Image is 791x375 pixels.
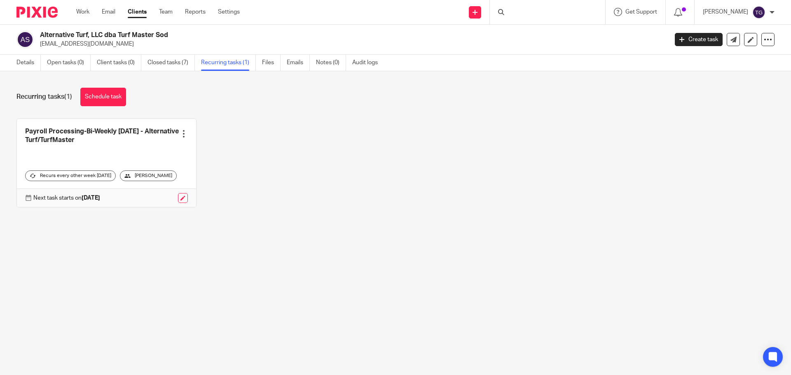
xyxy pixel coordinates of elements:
div: [PERSON_NAME] [120,170,177,181]
a: Client tasks (0) [97,55,141,71]
a: Reports [185,8,206,16]
a: Work [76,8,89,16]
a: Emails [287,55,310,71]
a: Create task [675,33,723,46]
a: Team [159,8,173,16]
img: Pixie [16,7,58,18]
a: Audit logs [352,55,384,71]
a: Closed tasks (7) [147,55,195,71]
p: [PERSON_NAME] [703,8,748,16]
img: svg%3E [16,31,34,48]
a: Details [16,55,41,71]
p: Next task starts on [33,194,100,202]
a: Schedule task [80,88,126,106]
strong: [DATE] [82,195,100,201]
p: [EMAIL_ADDRESS][DOMAIN_NAME] [40,40,662,48]
a: Email [102,8,115,16]
a: Open tasks (0) [47,55,91,71]
a: Settings [218,8,240,16]
span: (1) [64,93,72,100]
h1: Recurring tasks [16,93,72,101]
span: Get Support [625,9,657,15]
a: Recurring tasks (1) [201,55,256,71]
div: Recurs every other week [DATE] [25,170,116,181]
a: Notes (0) [316,55,346,71]
img: svg%3E [752,6,765,19]
a: Files [262,55,281,71]
h2: Alternative Turf, LLC dba Turf Master Sod [40,31,538,40]
a: Clients [128,8,147,16]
